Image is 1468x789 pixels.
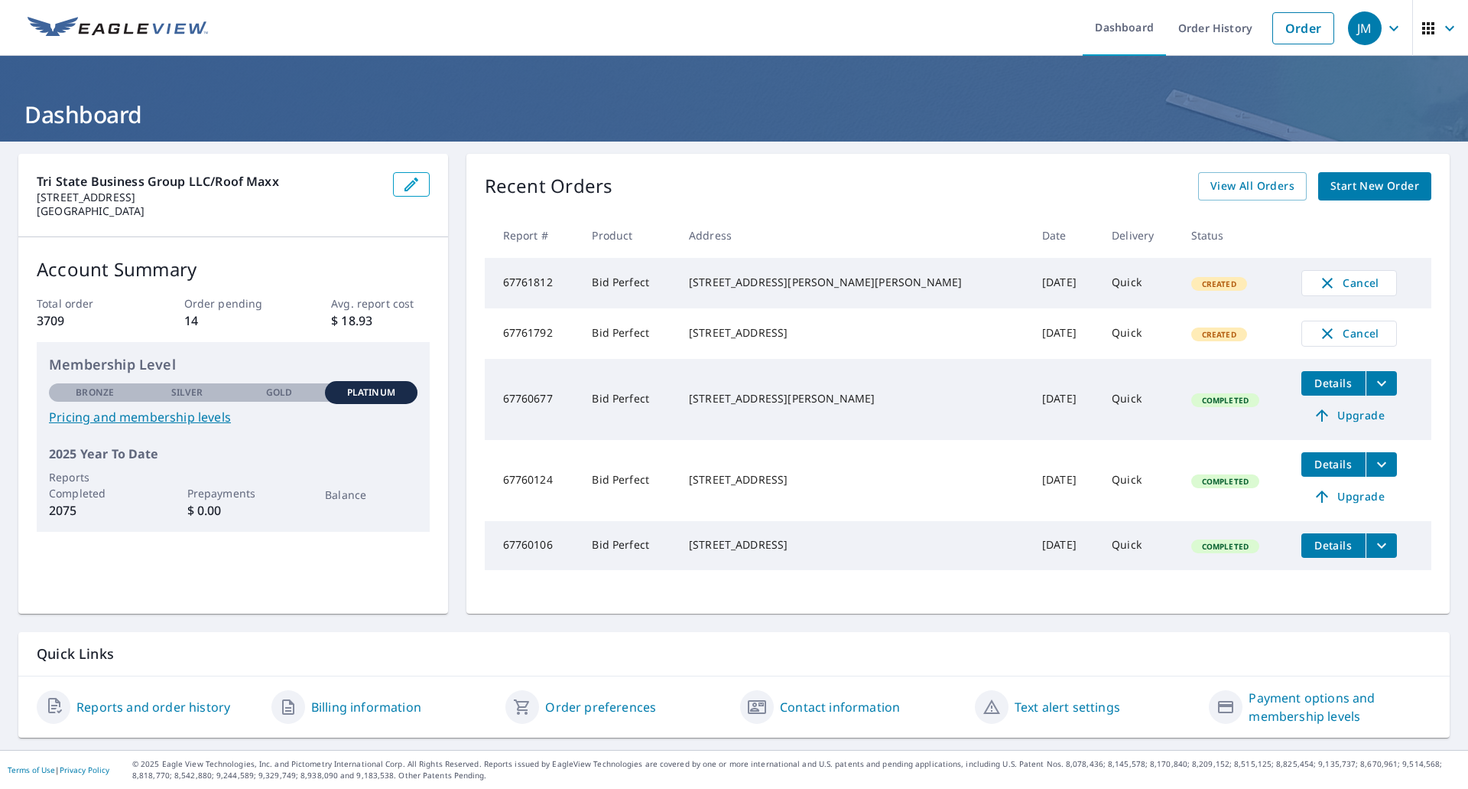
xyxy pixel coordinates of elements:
a: Billing information [311,698,421,716]
a: Terms of Use [8,765,55,775]
th: Status [1179,213,1289,258]
span: Upgrade [1310,487,1388,506]
span: Cancel [1317,274,1381,292]
a: Pricing and membership levels [49,408,417,426]
p: Balance [325,487,417,503]
td: [DATE] [1030,308,1099,359]
button: detailsBtn-67760124 [1301,452,1366,477]
td: Bid Perfect [580,440,677,521]
th: Report # [485,213,580,258]
td: Quick [1099,308,1178,359]
a: Upgrade [1301,403,1397,428]
p: Order pending [184,295,282,311]
span: Details [1310,376,1356,390]
p: Account Summary [37,256,430,283]
td: Quick [1099,440,1178,521]
p: Total order [37,295,135,311]
p: | [8,765,109,774]
span: View All Orders [1210,177,1294,196]
p: Avg. report cost [331,295,429,311]
td: [DATE] [1030,521,1099,570]
span: Start New Order [1330,177,1419,196]
td: Bid Perfect [580,521,677,570]
td: [DATE] [1030,440,1099,521]
span: Details [1310,457,1356,471]
a: Text alert settings [1015,698,1120,716]
p: Tri State Business Group LLC/Roof Maxx [37,172,381,191]
div: [STREET_ADDRESS] [689,472,1018,487]
div: [STREET_ADDRESS] [689,325,1018,341]
td: Bid Perfect [580,308,677,359]
td: [DATE] [1030,359,1099,440]
th: Product [580,213,677,258]
p: 2025 Year To Date [49,445,417,463]
a: View All Orders [1198,172,1307,201]
p: Bronze [76,386,114,399]
td: Quick [1099,359,1178,440]
p: $ 0.00 [187,501,279,520]
span: Completed [1193,541,1258,552]
p: 14 [184,311,282,330]
img: EV Logo [28,17,208,40]
span: Completed [1193,395,1258,406]
th: Address [677,213,1030,258]
td: 67761792 [485,308,580,359]
a: Upgrade [1301,484,1397,509]
a: Reports and order history [76,698,230,716]
td: 67761812 [485,258,580,308]
td: Quick [1099,521,1178,570]
span: Details [1310,538,1356,553]
th: Delivery [1099,213,1178,258]
button: filesDropdownBtn-67760106 [1366,533,1397,558]
button: filesDropdownBtn-67760677 [1366,371,1397,396]
p: Prepayments [187,485,279,501]
p: [GEOGRAPHIC_DATA] [37,204,381,218]
a: Contact information [780,698,900,716]
p: [STREET_ADDRESS] [37,191,381,204]
h1: Dashboard [18,99,1450,130]
p: © 2025 Eagle View Technologies, Inc. and Pictometry International Corp. All Rights Reserved. Repo... [132,758,1460,781]
td: [DATE] [1030,258,1099,308]
p: Platinum [347,386,395,399]
p: Silver [171,386,203,399]
td: Bid Perfect [580,359,677,440]
a: Privacy Policy [60,765,109,775]
p: 3709 [37,311,135,330]
button: Cancel [1301,270,1397,296]
p: Quick Links [37,644,1431,663]
td: Quick [1099,258,1178,308]
th: Date [1030,213,1099,258]
button: Cancel [1301,321,1397,347]
p: Reports Completed [49,469,141,501]
button: filesDropdownBtn-67760124 [1366,452,1397,477]
p: Membership Level [49,354,417,375]
a: Payment options and membership levels [1249,689,1431,725]
div: JM [1348,11,1382,45]
p: Gold [266,386,292,399]
button: detailsBtn-67760106 [1301,533,1366,558]
span: Upgrade [1310,406,1388,425]
td: 67760106 [485,521,580,570]
div: [STREET_ADDRESS][PERSON_NAME][PERSON_NAME] [689,275,1018,290]
td: Bid Perfect [580,258,677,308]
td: 67760677 [485,359,580,440]
a: Order [1272,12,1334,44]
p: Recent Orders [485,172,613,201]
div: [STREET_ADDRESS] [689,537,1018,553]
a: Order preferences [545,698,656,716]
td: 67760124 [485,440,580,521]
span: Cancel [1317,324,1381,343]
button: detailsBtn-67760677 [1301,371,1366,396]
p: 2075 [49,501,141,520]
p: $ 18.93 [331,311,429,330]
a: Start New Order [1318,172,1431,201]
span: Created [1193,279,1246,289]
span: Created [1193,329,1246,340]
div: [STREET_ADDRESS][PERSON_NAME] [689,391,1018,406]
span: Completed [1193,476,1258,487]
